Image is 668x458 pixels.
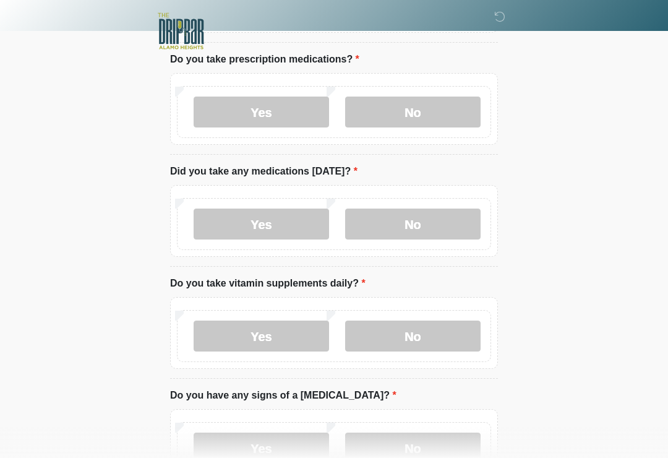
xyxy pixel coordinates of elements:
[170,164,358,179] label: Did you take any medications [DATE]?
[345,209,481,240] label: No
[345,97,481,127] label: No
[170,388,396,403] label: Do you have any signs of a [MEDICAL_DATA]?
[170,276,366,291] label: Do you take vitamin supplements daily?
[345,321,481,352] label: No
[194,321,329,352] label: Yes
[194,97,329,127] label: Yes
[158,9,204,53] img: The DRIPBaR - Alamo Heights Logo
[194,209,329,240] label: Yes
